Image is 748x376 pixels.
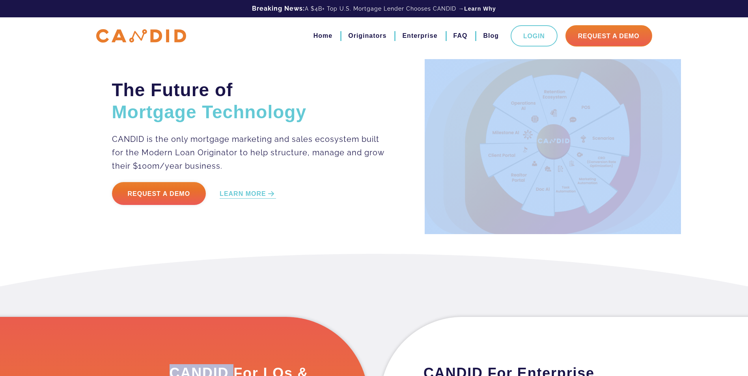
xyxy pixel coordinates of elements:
[402,29,437,43] a: Enterprise
[112,132,385,173] p: CANDID is the only mortgage marketing and sales ecosystem built for the Modern Loan Originator to...
[252,5,305,12] b: Breaking News:
[112,182,206,205] a: Request a Demo
[453,29,468,43] a: FAQ
[464,5,496,13] a: Learn Why
[112,102,307,122] span: Mortgage Technology
[483,29,499,43] a: Blog
[348,29,386,43] a: Originators
[96,29,186,43] img: CANDID APP
[511,25,558,47] a: Login
[220,190,276,199] a: LEARN MORE
[112,79,385,123] h2: The Future of
[425,59,681,234] img: Candid Hero Image
[565,25,652,47] a: Request A Demo
[313,29,332,43] a: Home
